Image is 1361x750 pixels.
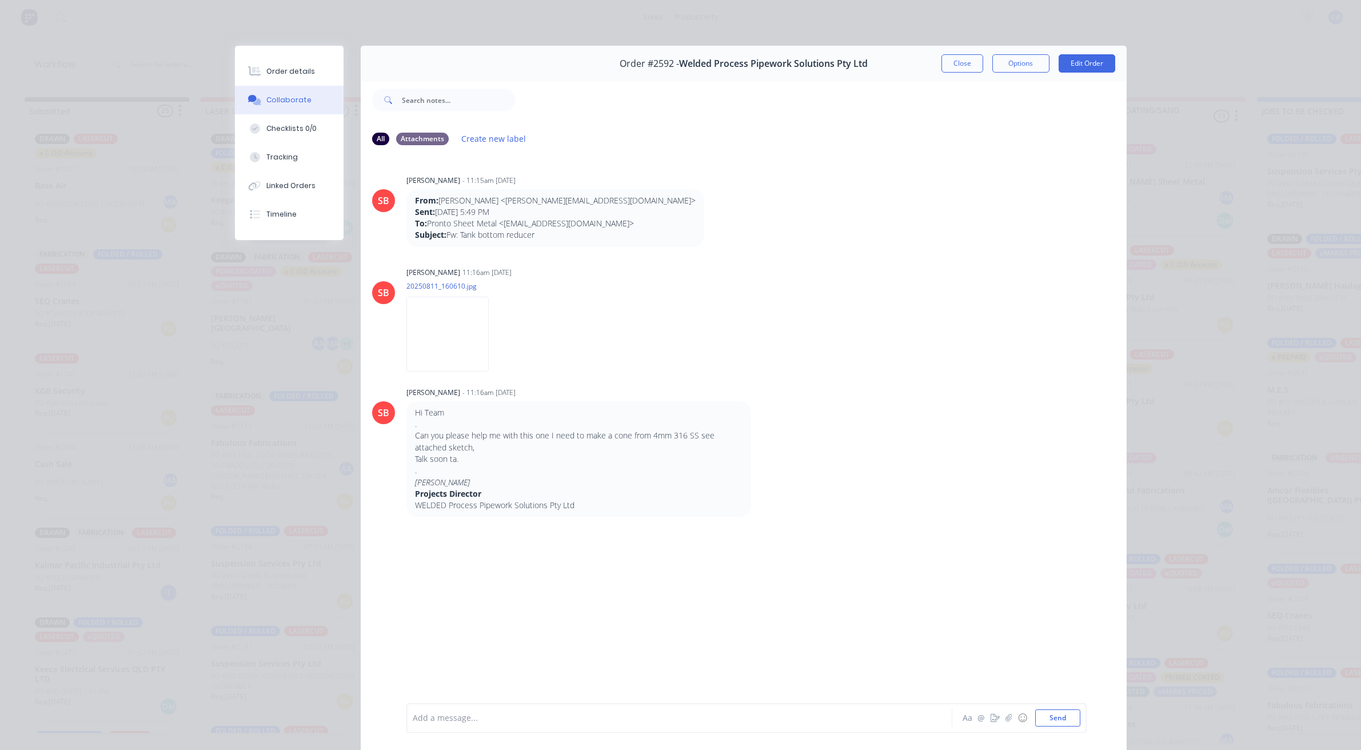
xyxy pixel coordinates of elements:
div: SB [378,286,389,300]
button: Edit Order [1059,54,1115,73]
button: @ [975,711,988,725]
div: All [372,133,389,145]
button: Tracking [235,143,344,171]
div: SB [378,406,389,420]
button: Checklists 0/0 [235,114,344,143]
p: 20250811_160610.jpg [406,281,500,291]
p: Hi Team [415,407,743,418]
button: ☺ [1016,711,1029,725]
p: Can you please help me with this one I need to make a cone from 4mm 316 SS see attached sketch, [415,430,743,453]
strong: Subject: [415,229,446,240]
div: - 11:15am [DATE] [462,175,516,186]
p: . [415,418,743,430]
button: Timeline [235,200,344,229]
div: Linked Orders [266,181,316,191]
input: Search notes... [402,89,515,111]
button: Aa [961,711,975,725]
em: [PERSON_NAME] [415,477,470,488]
strong: From: [415,195,438,206]
strong: Sent: [415,206,435,217]
button: Close [941,54,983,73]
div: SB [378,194,389,208]
div: [PERSON_NAME] [406,175,460,186]
p: [PERSON_NAME] <[PERSON_NAME][EMAIL_ADDRESS][DOMAIN_NAME]> [DATE] 5:49 PM Pronto Sheet Metal <[EMA... [415,195,696,241]
button: Create new label [456,131,532,146]
div: Attachments [396,133,449,145]
strong: To: [415,218,427,229]
p: WELDED Process Pipework Solutions Pty Ltd [415,500,743,511]
button: Collaborate [235,86,344,114]
strong: Projects Director [415,488,481,499]
div: Timeline [266,209,297,220]
div: [PERSON_NAME] [406,268,460,278]
div: Tracking [266,152,298,162]
button: Options [992,54,1049,73]
span: Welded Process Pipework Solutions Pty Ltd [679,58,868,69]
p: Talk soon ta. [415,453,743,465]
button: Send [1035,709,1080,727]
div: [PERSON_NAME] [406,388,460,398]
p: . [415,465,743,476]
span: Order #2592 - [620,58,679,69]
button: Linked Orders [235,171,344,200]
div: Order details [266,66,315,77]
button: Order details [235,57,344,86]
div: 11:16am [DATE] [462,268,512,278]
div: Collaborate [266,95,312,105]
div: - 11:16am [DATE] [462,388,516,398]
div: Checklists 0/0 [266,123,317,134]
